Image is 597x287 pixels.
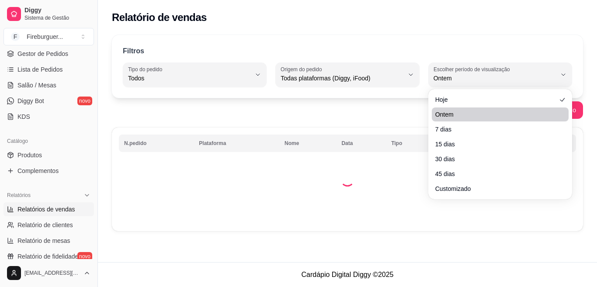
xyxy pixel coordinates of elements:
span: Salão / Mesas [17,81,56,90]
div: Loading [340,173,354,187]
p: Filtros [123,46,144,56]
span: Produtos [17,151,42,159]
span: Diggy [24,7,90,14]
span: Ontem [434,74,556,83]
span: Lista de Pedidos [17,65,63,74]
span: Relatório de fidelidade [17,252,78,261]
span: KDS [17,112,30,121]
span: Todas plataformas (Diggy, iFood) [281,74,403,83]
div: Fireburguer ... [27,32,63,41]
span: Sistema de Gestão [24,14,90,21]
span: Hoje [435,95,556,104]
span: F [11,32,20,41]
span: Relatório de clientes [17,221,73,229]
span: 15 dias [435,140,556,149]
h2: Relatório de vendas [112,10,207,24]
label: Tipo do pedido [128,66,165,73]
span: Relatório de mesas [17,236,70,245]
footer: Cardápio Digital Diggy © 2025 [98,262,597,287]
label: Origem do pedido [281,66,325,73]
span: Customizado [435,184,556,193]
span: 30 dias [435,155,556,163]
span: Gestor de Pedidos [17,49,68,58]
span: [EMAIL_ADDRESS][DOMAIN_NAME] [24,270,80,277]
span: Todos [128,74,251,83]
label: Escolher período de visualização [434,66,513,73]
span: Ontem [435,110,556,119]
span: Complementos [17,166,59,175]
div: Catálogo [3,134,94,148]
span: Diggy Bot [17,97,44,105]
span: 7 dias [435,125,556,134]
span: 45 dias [435,169,556,178]
button: Select a team [3,28,94,45]
span: Relatórios de vendas [17,205,75,214]
span: Relatórios [7,192,31,199]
